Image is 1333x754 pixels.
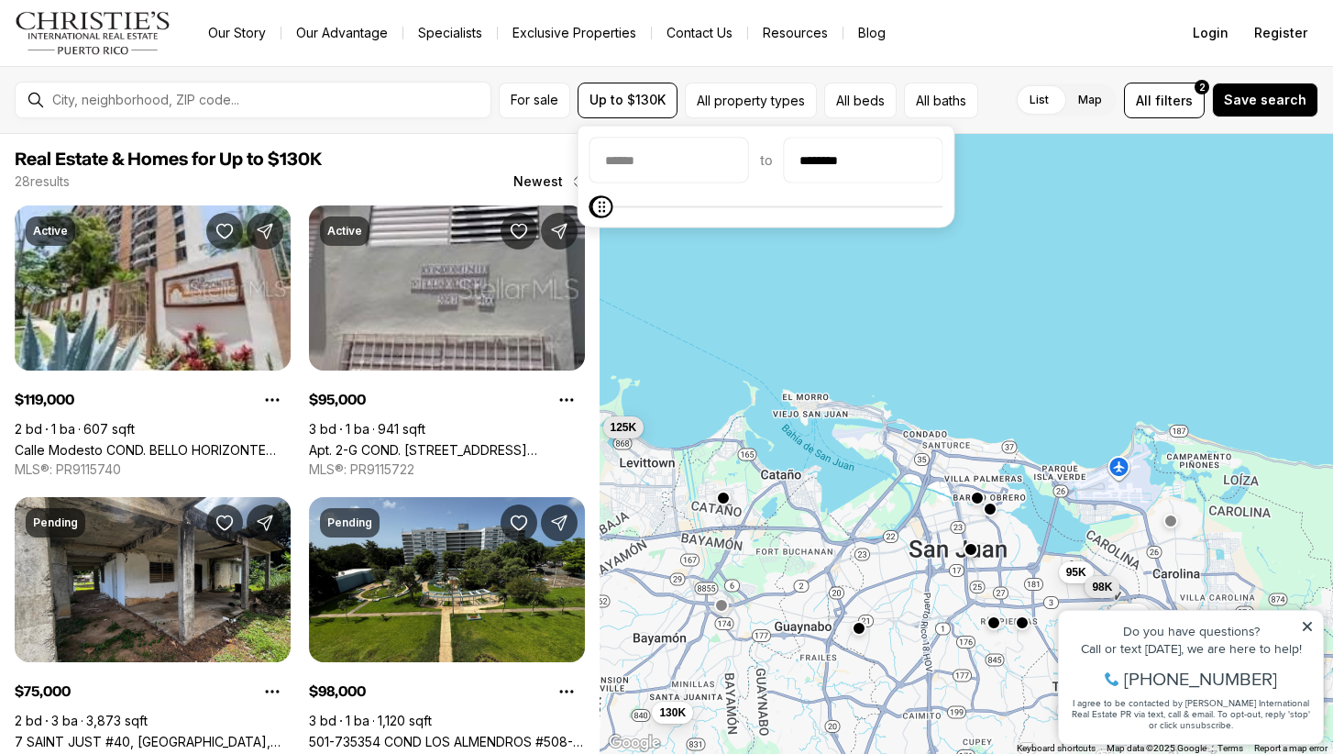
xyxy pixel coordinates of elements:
[15,150,322,169] span: Real Estate & Homes for Up to $130K
[590,139,748,183] input: priceMin
[589,93,666,107] span: Up to $130K
[541,505,578,541] button: Share Property
[15,734,291,749] a: 7 SAINT JUST #40, CAROLINA PR, 00987
[498,20,651,46] a: Exclusive Properties
[1224,93,1306,107] span: Save search
[578,83,678,118] button: Up to $130K
[591,196,613,218] span: Maximum
[1015,83,1063,116] label: List
[19,41,265,54] div: Do you have questions?
[206,505,243,541] button: Save Property: 7 SAINT JUST #40
[611,420,637,435] span: 125K
[75,86,228,105] span: [PHONE_NUMBER]
[15,442,291,458] a: Calle Modesto COND. BELLO HORIZONTE #1607, SAN JUAN PR, 00924
[15,11,171,55] img: logo
[548,382,585,418] button: Property options
[548,673,585,710] button: Property options
[309,442,585,458] a: Apt. 2-G COND. VILLA OLIMPICA #2G, SAN JUAN PR, 00924
[309,734,585,749] a: 501-735354 COND LOS ALMENDROS #508-735354, SAN JUAN PR, 00924
[33,224,68,238] p: Active
[1243,15,1318,51] button: Register
[1063,83,1117,116] label: Map
[247,505,283,541] button: Share Property
[1124,83,1205,118] button: Allfilters2
[254,382,291,418] button: Property options
[327,224,362,238] p: Active
[327,516,372,530] p: Pending
[403,20,497,46] a: Specialists
[511,93,558,107] span: For sale
[502,163,596,200] button: Newest
[19,59,265,72] div: Call or text [DATE], we are here to help!
[685,83,817,118] button: All property types
[824,83,897,118] button: All beds
[760,153,773,168] span: to
[501,213,537,249] button: Save Property: Apt. 2-G COND. VILLA OLIMPICA #2G
[281,20,402,46] a: Our Advantage
[541,213,578,249] button: Share Property
[499,83,570,118] button: For sale
[193,20,281,46] a: Our Story
[513,174,563,189] span: Newest
[1254,26,1307,40] span: Register
[206,213,243,249] button: Save Property: Calle Modesto COND. BELLO HORIZONTE #1607
[247,213,283,249] button: Share Property
[254,673,291,710] button: Property options
[15,174,70,189] p: 28 results
[748,20,843,46] a: Resources
[785,139,942,183] input: priceMax
[1085,575,1120,597] button: 98K
[1193,26,1228,40] span: Login
[904,83,978,118] button: All baths
[33,516,78,530] p: Pending
[660,704,687,719] span: 130K
[1066,564,1086,579] span: 95K
[1136,91,1151,110] span: All
[1212,83,1318,117] button: Save search
[1059,560,1094,582] button: 95K
[652,20,747,46] button: Contact Us
[603,416,644,438] button: 125K
[501,505,537,541] button: Save Property: 501-735354 COND LOS ALMENDROS #508-735354
[653,701,694,723] button: 130K
[23,113,261,148] span: I agree to be contacted by [PERSON_NAME] International Real Estate PR via text, call & email. To ...
[1182,15,1239,51] button: Login
[1199,80,1206,94] span: 2
[1093,579,1113,593] span: 98K
[843,20,900,46] a: Blog
[589,196,611,218] span: Minimum
[1155,91,1193,110] span: filters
